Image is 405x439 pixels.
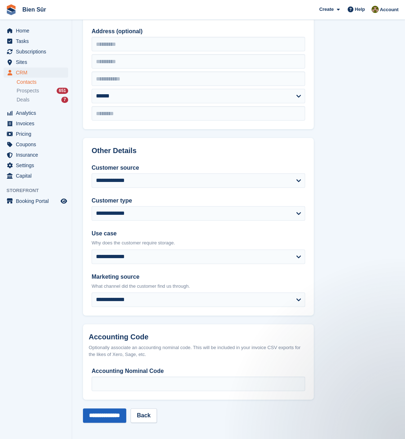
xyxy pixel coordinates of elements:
[4,26,68,36] a: menu
[61,97,68,103] div: 7
[16,150,59,160] span: Insurance
[16,68,59,78] span: CRM
[17,87,68,95] a: Prospects 651
[92,367,305,375] label: Accounting Nominal Code
[57,88,68,94] div: 651
[4,47,68,57] a: menu
[89,344,308,358] div: Optionally associate an accounting nominal code. This will be included in your invoice CSV export...
[371,6,379,13] img: Matthieu Burnand
[355,6,365,13] span: Help
[4,36,68,46] a: menu
[319,6,334,13] span: Create
[92,27,305,36] label: Address (optional)
[16,160,59,170] span: Settings
[4,129,68,139] a: menu
[17,87,39,94] span: Prospects
[4,108,68,118] a: menu
[16,108,59,118] span: Analytics
[16,171,59,181] span: Capital
[92,164,305,172] label: Customer source
[92,229,305,238] label: Use case
[6,4,17,15] img: stora-icon-8386f47178a22dfd0bd8f6a31ec36ba5ce8667c1dd55bd0f319d3a0aa187defe.svg
[16,47,59,57] span: Subscriptions
[4,118,68,129] a: menu
[4,68,68,78] a: menu
[92,196,305,205] label: Customer type
[92,273,305,281] label: Marketing source
[92,239,305,247] p: Why does the customer require storage.
[4,171,68,181] a: menu
[4,139,68,149] a: menu
[6,187,72,194] span: Storefront
[16,118,59,129] span: Invoices
[60,197,68,205] a: Preview store
[92,283,305,290] p: What channel did the customer find us through.
[17,79,68,86] a: Contacts
[4,150,68,160] a: menu
[4,196,68,206] a: menu
[16,26,59,36] span: Home
[16,129,59,139] span: Pricing
[4,57,68,67] a: menu
[16,139,59,149] span: Coupons
[89,333,308,341] h2: Accounting Code
[17,96,68,104] a: Deals 7
[131,408,157,423] a: Back
[19,4,49,16] a: Bien Sûr
[380,6,399,13] span: Account
[92,147,305,155] h2: Other Details
[16,57,59,67] span: Sites
[17,96,30,103] span: Deals
[4,160,68,170] a: menu
[16,36,59,46] span: Tasks
[16,196,59,206] span: Booking Portal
